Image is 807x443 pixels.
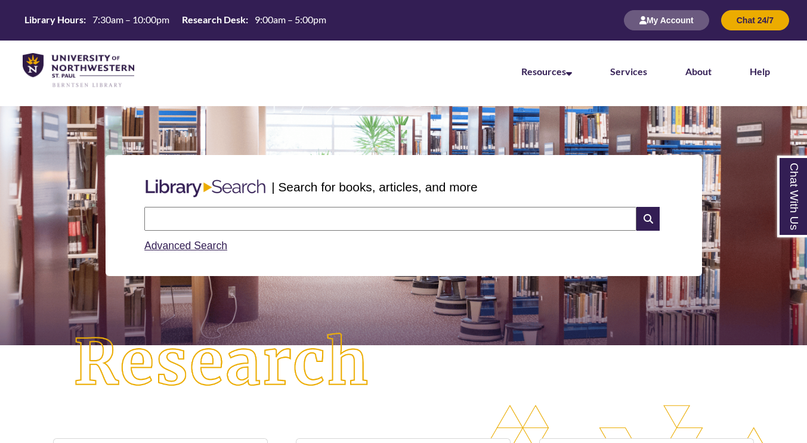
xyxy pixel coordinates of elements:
a: Chat 24/7 [721,15,789,25]
span: 9:00am – 5:00pm [255,14,326,25]
button: Chat 24/7 [721,10,789,30]
img: Research [41,300,404,426]
a: Services [610,66,647,77]
img: Libary Search [140,175,271,202]
a: Help [750,66,770,77]
span: 7:30am – 10:00pm [92,14,169,25]
button: My Account [624,10,709,30]
a: Advanced Search [144,240,227,252]
img: UNWSP Library Logo [23,53,134,88]
i: Search [636,207,659,231]
a: My Account [624,15,709,25]
a: Resources [521,66,572,77]
p: | Search for books, articles, and more [271,178,477,196]
th: Research Desk: [177,13,250,26]
table: Hours Today [20,13,331,26]
a: About [685,66,712,77]
a: Hours Today [20,13,331,27]
th: Library Hours: [20,13,88,26]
